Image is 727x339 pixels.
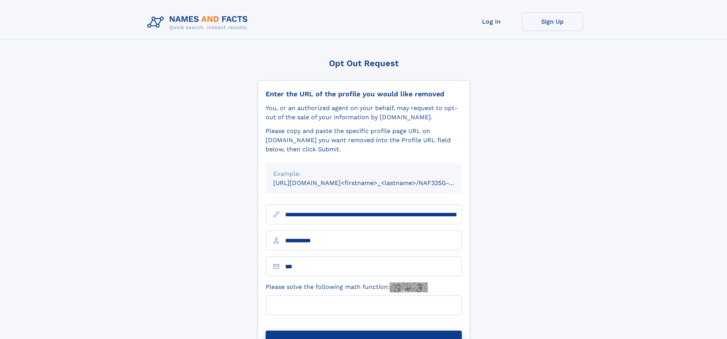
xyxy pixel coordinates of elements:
div: You, or an authorized agent on your behalf, may request to opt-out of the sale of your informatio... [266,104,462,122]
label: Please solve the following math function: [266,282,428,292]
a: Log In [461,12,522,31]
div: Enter the URL of the profile you would like removed [266,90,462,98]
a: Sign Up [522,12,583,31]
div: Opt Out Request [258,58,470,68]
div: Example: [273,169,454,178]
img: Logo Names and Facts [144,12,254,33]
small: [URL][DOMAIN_NAME]<firstname>_<lastname>/NAF325G-xxxxxxxx [273,179,476,187]
div: Please copy and paste the specific profile page URL on [DOMAIN_NAME] you want removed into the Pr... [266,127,462,154]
